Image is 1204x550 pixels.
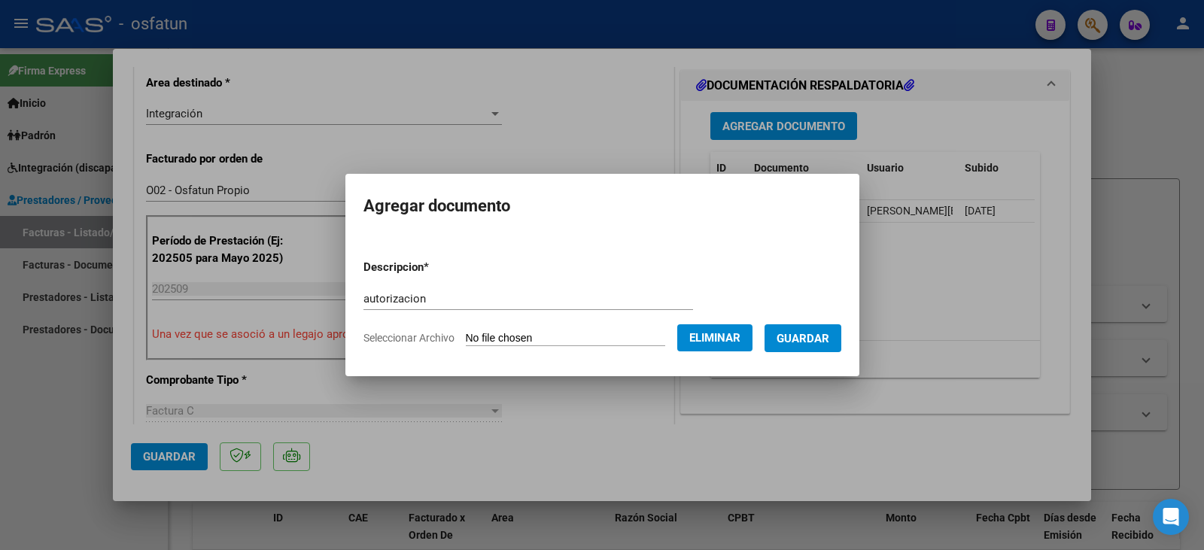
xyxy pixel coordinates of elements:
h2: Agregar documento [363,192,841,220]
p: Descripcion [363,259,507,276]
span: Seleccionar Archivo [363,332,455,344]
span: Guardar [777,332,829,345]
button: Eliminar [677,324,752,351]
button: Guardar [765,324,841,352]
span: Eliminar [689,331,740,345]
div: Open Intercom Messenger [1153,499,1189,535]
